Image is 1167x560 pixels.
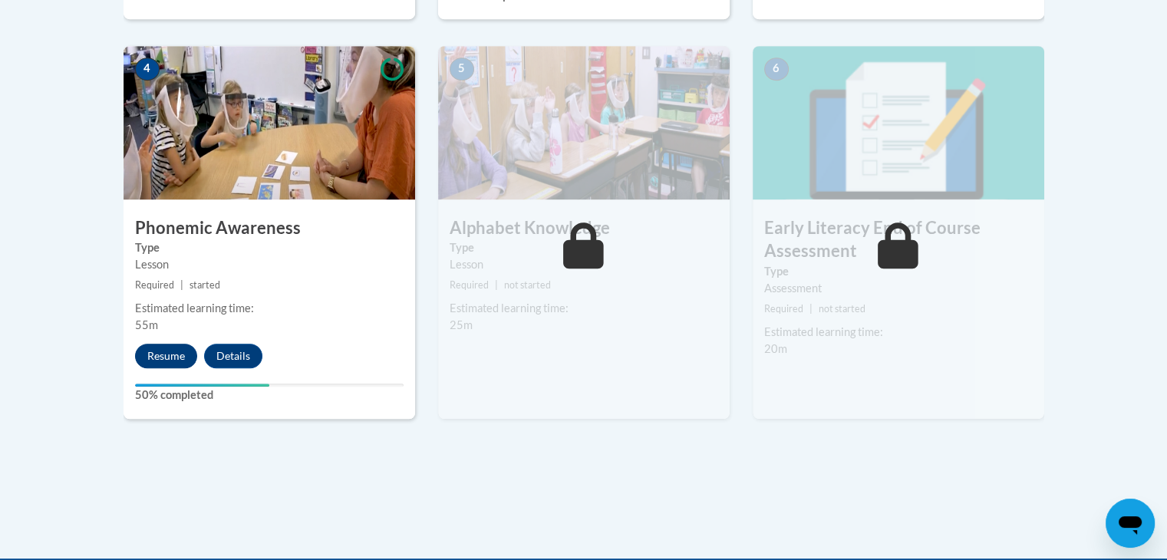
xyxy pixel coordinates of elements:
[135,256,404,273] div: Lesson
[819,303,865,315] span: not started
[495,279,498,291] span: |
[135,58,160,81] span: 4
[190,279,220,291] span: started
[180,279,183,291] span: |
[135,318,158,331] span: 55m
[135,384,269,387] div: Your progress
[135,239,404,256] label: Type
[204,344,262,368] button: Details
[124,46,415,199] img: Course Image
[450,58,474,81] span: 5
[450,300,718,317] div: Estimated learning time:
[753,216,1044,264] h3: Early Literacy End of Course Assessment
[450,256,718,273] div: Lesson
[450,239,718,256] label: Type
[764,263,1033,280] label: Type
[764,342,787,355] span: 20m
[764,280,1033,297] div: Assessment
[753,46,1044,199] img: Course Image
[450,318,473,331] span: 25m
[135,344,197,368] button: Resume
[764,324,1033,341] div: Estimated learning time:
[504,279,551,291] span: not started
[764,58,789,81] span: 6
[135,279,174,291] span: Required
[438,46,730,199] img: Course Image
[1106,499,1155,548] iframe: Button to launch messaging window
[809,303,813,315] span: |
[135,387,404,404] label: 50% completed
[450,279,489,291] span: Required
[764,303,803,315] span: Required
[135,300,404,317] div: Estimated learning time:
[124,216,415,240] h3: Phonemic Awareness
[438,216,730,240] h3: Alphabet Knowledge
